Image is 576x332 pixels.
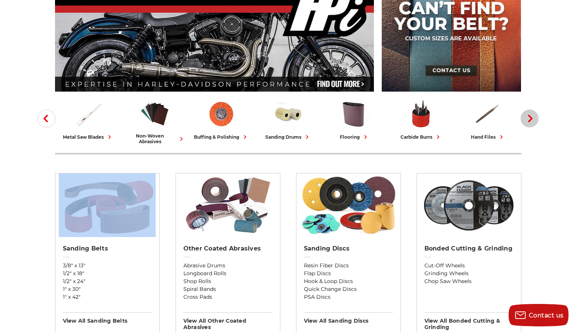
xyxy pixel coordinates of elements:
a: Longboard Rolls [183,270,272,277]
img: Sanding Belts [59,173,156,237]
h3: View All other coated abrasives [183,312,272,331]
img: Flooring [339,98,370,129]
img: Hand Files [472,98,503,129]
a: Hook & Loop Discs [304,277,393,285]
div: carbide burrs [400,133,442,141]
h3: View All sanding belts [63,312,152,324]
div: hand files [471,133,505,141]
a: 1" x 42" [63,293,152,301]
a: Cut-Off Wheels [424,262,513,270]
a: Shop Rolls [183,277,272,285]
div: sanding drums [265,133,311,141]
button: Previous [37,110,55,127]
a: Spiral Bands [183,285,272,293]
h2: Bonded Cutting & Grinding [424,245,513,252]
img: Non-woven Abrasives [139,98,170,129]
h2: Sanding Discs [304,245,393,252]
a: Cross Pads [183,293,272,301]
img: Metal Saw Blades [73,98,104,129]
h2: Other Coated Abrasives [183,245,272,252]
a: Abrasive Drums [183,262,272,270]
span: Contact us [529,312,564,319]
a: Flap Discs [304,270,393,277]
h3: View All sanding discs [304,312,393,324]
img: Sanding Drums [272,98,304,129]
a: non-woven abrasives [125,98,185,144]
img: Other Coated Abrasives [179,173,276,237]
a: Grinding Wheels [424,270,513,277]
a: Resin Fiber Discs [304,262,393,270]
div: flooring [340,133,369,141]
a: 1" x 30" [63,285,152,293]
div: buffing & polishing [194,133,249,141]
button: Contact us [509,304,569,326]
img: Buffing & Polishing [206,98,237,129]
a: flooring [324,98,385,141]
a: buffing & polishing [191,98,252,141]
img: Sanding Discs [300,173,397,237]
a: carbide burrs [391,98,452,141]
div: metal saw blades [63,133,113,141]
a: Chop Saw Wheels [424,277,513,285]
a: sanding drums [258,98,319,141]
a: metal saw blades [58,98,119,141]
a: PSA Discs [304,293,393,301]
button: Next [521,110,539,127]
a: 3/8" x 13" [63,262,152,270]
img: Bonded Cutting & Grinding [420,173,517,237]
h2: Sanding Belts [63,245,152,252]
h3: View All bonded cutting & grinding [424,312,513,331]
a: Quick Change Discs [304,285,393,293]
a: hand files [458,98,518,141]
a: 1/2" x 18" [63,270,152,277]
img: Carbide Burrs [406,98,437,129]
a: 1/2" x 24" [63,277,152,285]
div: non-woven abrasives [125,133,185,144]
